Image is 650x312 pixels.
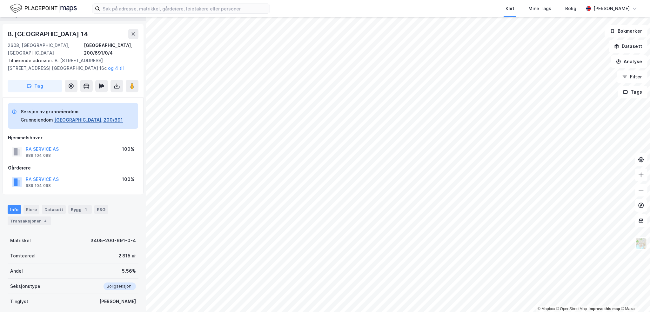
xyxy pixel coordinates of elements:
div: B. [GEOGRAPHIC_DATA] 14 [8,29,89,39]
div: Transaksjoner [8,216,51,225]
button: Tag [8,80,62,92]
div: [PERSON_NAME] [99,298,136,305]
button: Tags [618,86,647,98]
button: [GEOGRAPHIC_DATA], 200/691 [54,116,123,124]
img: Z [635,237,647,249]
div: [PERSON_NAME] [593,5,630,12]
div: Kontrollprogram for chat [618,282,650,312]
div: [GEOGRAPHIC_DATA], 200/691/0/4 [84,42,138,57]
button: Datasett [609,40,647,53]
div: ESG [94,205,108,214]
span: Tilhørende adresser: [8,58,55,63]
a: Improve this map [589,307,620,311]
div: Info [8,205,21,214]
div: Grunneiendom [21,116,53,124]
button: Filter [617,70,647,83]
div: Tomteareal [10,252,36,260]
iframe: Chat Widget [618,282,650,312]
div: 989 104 098 [26,153,51,158]
div: B. [STREET_ADDRESS] [STREET_ADDRESS] [GEOGRAPHIC_DATA] 16c [8,57,133,72]
div: 3405-200-691-0-4 [90,237,136,244]
div: Eiere [23,205,39,214]
div: Seksjon av grunneiendom [21,108,123,116]
div: Mine Tags [528,5,551,12]
div: 2 815 ㎡ [118,252,136,260]
div: 100% [122,145,134,153]
div: Bolig [565,5,576,12]
div: 5.56% [122,267,136,275]
div: 100% [122,176,134,183]
div: Bygg [68,205,92,214]
button: Analyse [611,55,647,68]
input: Søk på adresse, matrikkel, gårdeiere, leietakere eller personer [100,4,270,13]
div: Datasett [42,205,66,214]
a: Mapbox [538,307,555,311]
div: Hjemmelshaver [8,134,138,142]
div: Kart [506,5,514,12]
div: Seksjonstype [10,282,40,290]
div: 1 [83,206,89,213]
div: Gårdeiere [8,164,138,172]
div: 4 [42,218,49,224]
button: Bokmerker [605,25,647,37]
div: Matrikkel [10,237,31,244]
div: Tinglyst [10,298,28,305]
a: OpenStreetMap [556,307,587,311]
div: 2608, [GEOGRAPHIC_DATA], [GEOGRAPHIC_DATA] [8,42,84,57]
div: 989 104 098 [26,183,51,188]
div: Andel [10,267,23,275]
img: logo.f888ab2527a4732fd821a326f86c7f29.svg [10,3,77,14]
